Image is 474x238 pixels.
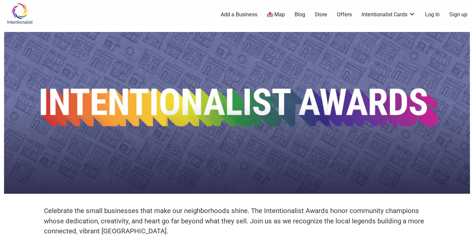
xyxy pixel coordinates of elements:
a: Offers [337,11,352,18]
a: Log In [425,11,440,18]
img: Intentionalist [4,3,36,24]
a: Store [315,11,327,18]
p: Celebrate the small businesses that make our neighborhoods shine. The Intentionalist Awards honor... [44,206,430,236]
a: Intentionalist Cards [361,11,415,18]
a: Sign up [449,11,467,18]
a: Add a Business [221,11,257,18]
a: Map [267,11,285,19]
a: Blog [295,11,305,18]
